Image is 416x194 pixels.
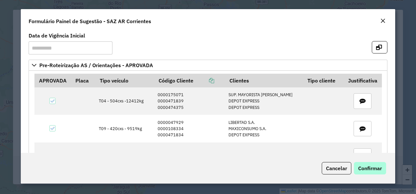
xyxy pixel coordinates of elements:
td: T04 - 504cxs -12412kg [96,87,154,115]
a: Pre-Roteirização AS / Orientações - APROVADA [29,60,387,71]
td: ZORZON [PERSON_NAME] [225,142,303,170]
span: Cancelar [326,165,347,172]
span: Pre-Roteirização AS / Orientações - APROVADA [39,63,153,68]
td: 0000175071 0000471839 0000474375 [154,87,225,115]
td: T09 - 420cxs - 9519kg [96,115,154,142]
td: 0000047929 0000108334 0000471834 [154,115,225,142]
button: Close [378,17,387,25]
button: Cancelar [322,162,351,174]
th: Código Cliente [154,74,225,87]
td: SUP. MAYORISTA [PERSON_NAME] DEPOT EXPRESS DEPOT EXPRESS [225,87,303,115]
td: T27 - 1008cx - 31799kg [96,142,154,170]
span: Confirmar [358,165,382,172]
th: Justificativa [344,74,382,87]
th: Tipo veículo [96,74,154,87]
th: Clientes [225,74,303,87]
th: Tipo cliente [303,74,344,87]
em: Fechar [380,18,385,23]
td: 0000098430 [154,142,225,170]
th: APROVADA [34,74,71,87]
th: Placa [71,74,95,87]
hb-button: Confirma sugestões e abre em nova aba [372,43,387,50]
label: Data de Vigência Inicial [29,32,85,39]
a: Copiar [193,77,214,84]
button: Confirmar [354,162,386,174]
td: LIBERTAD S.A. MAXICONSUMO S.A. DEPOT EXPRESS [225,115,303,142]
h4: Formulário Painel de Sugestão - SAZ AR Corrientes [29,17,151,25]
